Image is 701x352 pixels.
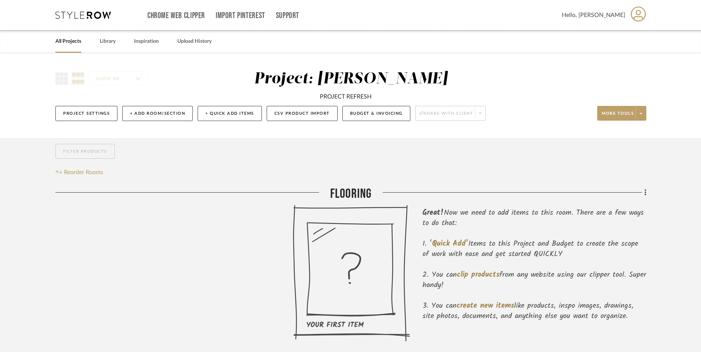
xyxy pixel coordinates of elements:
span: More tools [602,111,634,122]
button: + Quick Add Items [198,106,262,121]
button: More tools [597,106,646,121]
button: Budget & Invoicing [342,106,410,121]
a: Chrome Web Clipper [147,13,205,19]
span: Share with client [420,111,473,122]
span: Great! [423,207,444,219]
a: Import Pinterest [216,13,265,19]
div: Now we need to add items to this room. There are a few ways to do that: [423,208,646,228]
div: PROJECT REFRESH [320,92,372,101]
span: Items to this Project and Budget to create the scope of work with ease and get started QUICKLY [423,238,638,260]
a: Library [100,37,116,46]
span: create new items [456,300,514,312]
button: Reorder Rooms [55,168,103,177]
a: All Projects [55,37,81,46]
span: Reorder Rooms [64,168,103,177]
span: Hello, [PERSON_NAME] [562,11,625,20]
div: Project: [PERSON_NAME] [254,71,448,87]
span: clip products [457,269,499,281]
a: Support [276,13,299,19]
li: You can from any website using our clipper tool. Super handy! [423,270,646,290]
button: Filter Products [55,144,115,159]
a: Upload History [177,37,212,46]
button: + Add Room/Section [122,106,193,121]
button: Project Settings [55,106,117,121]
button: CSV Product Import [267,106,338,121]
a: Inspiration [134,37,159,46]
li: You can like products, inspo images, drawings, site photos, documents, and anything else you want... [423,301,646,321]
button: Share with client [415,106,486,121]
span: ‘Quick Add’ [430,238,468,250]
